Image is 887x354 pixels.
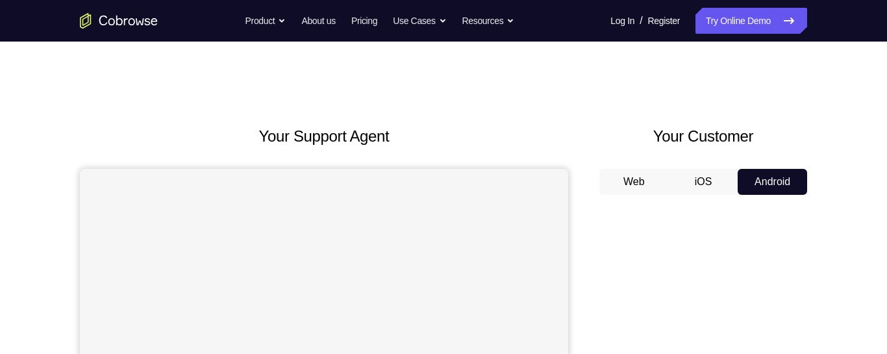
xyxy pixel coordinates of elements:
a: Register [648,8,680,34]
h2: Your Support Agent [80,125,568,148]
button: Resources [462,8,515,34]
button: Product [245,8,286,34]
button: Android [738,169,807,195]
a: Go to the home page [80,13,158,29]
button: Use Cases [393,8,446,34]
a: Try Online Demo [695,8,807,34]
button: iOS [669,169,738,195]
h2: Your Customer [599,125,807,148]
a: About us [301,8,335,34]
span: / [640,13,642,29]
a: Log In [610,8,634,34]
a: Pricing [351,8,377,34]
button: Web [599,169,669,195]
